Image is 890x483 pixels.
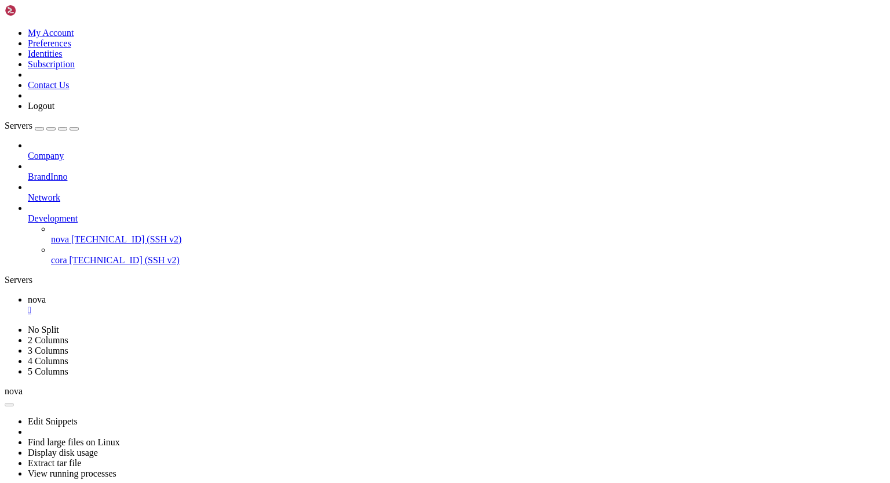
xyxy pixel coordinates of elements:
a: Display disk usage [28,448,98,457]
a: Logout [28,101,54,111]
a: No Split [28,325,59,335]
a: BrandInno [28,172,885,182]
a: Subscription [28,59,75,69]
span: nova [28,295,46,304]
img: Shellngn [5,5,71,16]
a: nova [TECHNICAL_ID] (SSH v2) [51,234,885,245]
a: Extract tar file [28,458,81,468]
span: Servers [5,121,32,130]
li: cora [TECHNICAL_ID] (SSH v2) [51,245,885,266]
span: Development [28,213,78,223]
a: Network [28,193,885,203]
span: nova [51,234,69,244]
a: 3 Columns [28,346,68,355]
li: Company [28,140,885,161]
span: Network [28,193,60,202]
a: 2 Columns [28,335,68,345]
li: nova [TECHNICAL_ID] (SSH v2) [51,224,885,245]
span: nova [5,386,23,396]
a: Preferences [28,38,71,48]
a: Servers [5,121,79,130]
a:  [28,305,885,315]
a: Contact Us [28,80,70,90]
span: BrandInno [28,172,67,181]
li: Development [28,203,885,266]
span: [TECHNICAL_ID] (SSH v2) [70,255,180,265]
a: 4 Columns [28,356,68,366]
span: Company [28,151,64,161]
a: My Account [28,28,74,38]
a: Company [28,151,885,161]
a: Development [28,213,885,224]
a: 5 Columns [28,366,68,376]
li: BrandInno [28,161,885,182]
span: cora [51,255,67,265]
a: View running processes [28,469,116,478]
span: [TECHNICAL_ID] (SSH v2) [71,234,181,244]
li: Network [28,182,885,203]
a: cora [TECHNICAL_ID] (SSH v2) [51,255,885,266]
a: Identities [28,49,63,59]
a: Edit Snippets [28,416,78,426]
a: nova [28,295,885,315]
a: Find large files on Linux [28,437,120,447]
div: Servers [5,275,885,285]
